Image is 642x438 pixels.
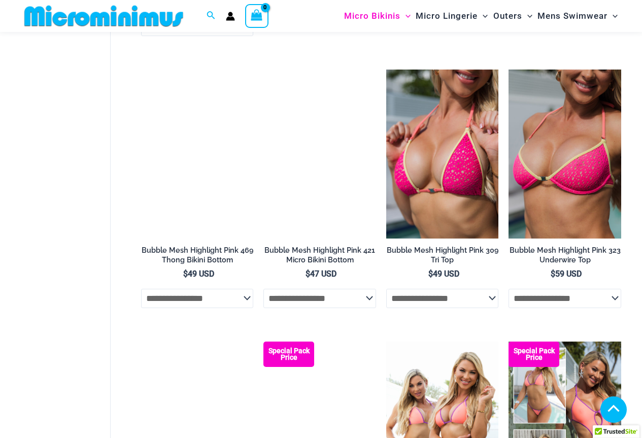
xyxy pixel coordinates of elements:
[386,70,499,238] a: Bubble Mesh Highlight Pink 309 Top 01Bubble Mesh Highlight Pink 309 Top 469 Thong 03Bubble Mesh H...
[263,246,376,268] a: Bubble Mesh Highlight Pink 421 Micro Bikini Bottom
[183,269,214,279] bdi: 49 USD
[183,269,188,279] span: $
[493,3,522,29] span: Outers
[263,70,376,238] img: Bubble Mesh Highlight Pink 421 Micro 01
[141,246,254,264] h2: Bubble Mesh Highlight Pink 469 Thong Bikini Bottom
[306,269,336,279] bdi: 47 USD
[245,4,268,27] a: View Shopping Cart, empty
[509,348,559,361] b: Special Pack Price
[428,269,459,279] bdi: 49 USD
[535,3,620,29] a: Mens SwimwearMenu ToggleMenu Toggle
[386,246,499,268] a: Bubble Mesh Highlight Pink 309 Tri Top
[306,269,310,279] span: $
[20,5,187,27] img: MM SHOP LOGO FLAT
[386,246,499,264] h2: Bubble Mesh Highlight Pink 309 Tri Top
[509,246,621,268] a: Bubble Mesh Highlight Pink 323 Underwire Top
[551,269,555,279] span: $
[416,3,478,29] span: Micro Lingerie
[141,70,254,238] a: Bubble Mesh Highlight Pink 469 Thong 01Bubble Mesh Highlight Pink 469 Thong 02Bubble Mesh Highlig...
[509,246,621,264] h2: Bubble Mesh Highlight Pink 323 Underwire Top
[522,3,532,29] span: Menu Toggle
[207,10,216,22] a: Search icon link
[428,269,433,279] span: $
[263,348,314,361] b: Special Pack Price
[141,246,254,268] a: Bubble Mesh Highlight Pink 469 Thong Bikini Bottom
[478,3,488,29] span: Menu Toggle
[607,3,618,29] span: Menu Toggle
[340,2,622,30] nav: Site Navigation
[141,70,254,238] img: Bubble Mesh Highlight Pink 469 Thong 01
[413,3,490,29] a: Micro LingerieMenu ToggleMenu Toggle
[491,3,535,29] a: OutersMenu ToggleMenu Toggle
[509,70,621,238] a: Bubble Mesh Highlight Pink 323 Top 01Bubble Mesh Highlight Pink 323 Top 421 Micro 03Bubble Mesh H...
[226,12,235,21] a: Account icon link
[551,269,582,279] bdi: 59 USD
[344,3,400,29] span: Micro Bikinis
[537,3,607,29] span: Mens Swimwear
[342,3,413,29] a: Micro BikinisMenu ToggleMenu Toggle
[263,246,376,264] h2: Bubble Mesh Highlight Pink 421 Micro Bikini Bottom
[386,70,499,238] img: Bubble Mesh Highlight Pink 309 Top 01
[400,3,411,29] span: Menu Toggle
[509,70,621,238] img: Bubble Mesh Highlight Pink 323 Top 01
[263,70,376,238] a: Bubble Mesh Highlight Pink 421 Micro 01Bubble Mesh Highlight Pink 421 Micro 02Bubble Mesh Highlig...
